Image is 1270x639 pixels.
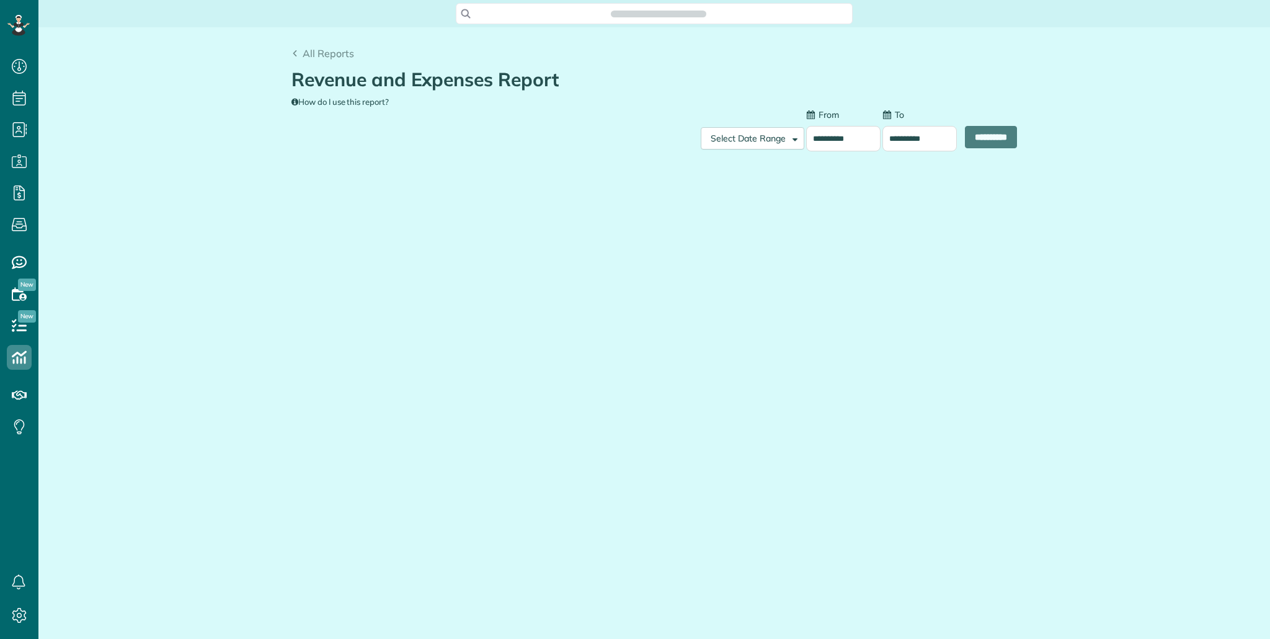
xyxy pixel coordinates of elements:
[623,7,693,20] span: Search ZenMaid…
[18,310,36,323] span: New
[711,133,786,144] span: Select Date Range
[291,97,389,107] a: How do I use this report?
[291,46,354,61] a: All Reports
[303,47,354,60] span: All Reports
[701,127,804,150] button: Select Date Range
[18,279,36,291] span: New
[882,109,904,121] label: To
[806,109,839,121] label: From
[291,69,1008,90] h1: Revenue and Expenses Report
